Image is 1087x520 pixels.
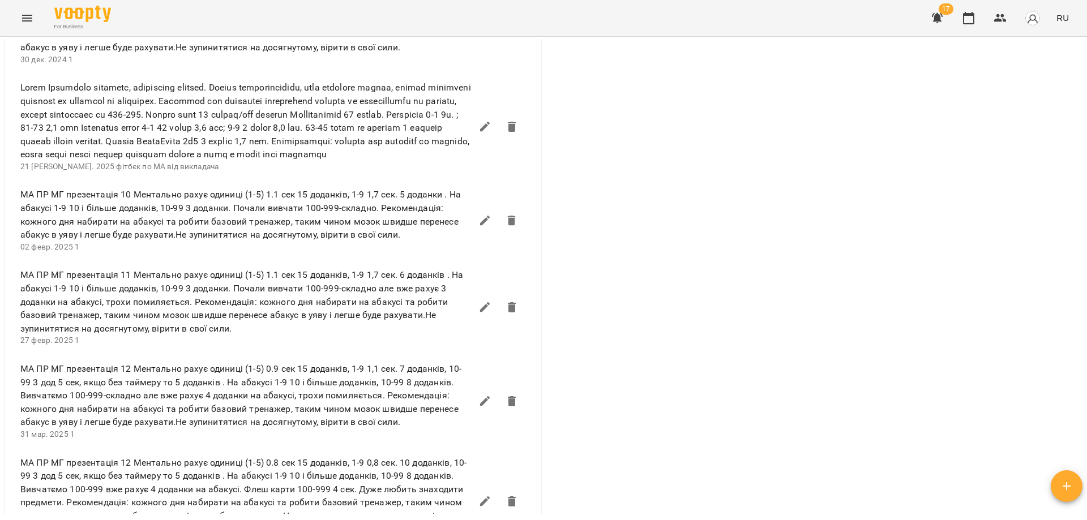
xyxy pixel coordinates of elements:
img: Voopty Logo [54,6,111,22]
span: 17 [939,3,953,15]
span: МА ПР МГ презентація 11 Ментально рахує одиниці (1-5) 1.1 сек 15 доданків, 1-9 1,7 сек. 6 доданкі... [20,268,472,335]
span: 27 февр. 2025 1 [20,336,79,345]
span: МА ПР МГ презентація 10 Ментально рахує одиниці (1-5) 1.1 сек 15 доданків, 1-9 1,7 сек. 5 доданки... [20,188,472,241]
span: 21 [PERSON_NAME]. 2025 фітбєк по МА від викладача [20,162,219,171]
span: 31 мар. 2025 1 [20,429,75,439]
span: 02 февр. 2025 1 [20,242,79,251]
img: avatar_s.png [1025,10,1041,26]
span: RU [1056,12,1069,24]
span: МА ПР МГ презентація 12 Ментально рахує одиниці (1-5) 0.9 сек 15 доданків, 1-9 1,1 сек. 7 доданкі... [20,362,472,429]
span: For Business [54,23,111,31]
span: Lorem Ipsumdolo sitametc, adipiscing elitsed. Doeius temporincididu, utla etdolore magnaa, enimad... [20,81,472,161]
button: Menu [14,5,41,32]
button: RU [1052,7,1073,28]
span: 30 дек. 2024 1 [20,55,73,64]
